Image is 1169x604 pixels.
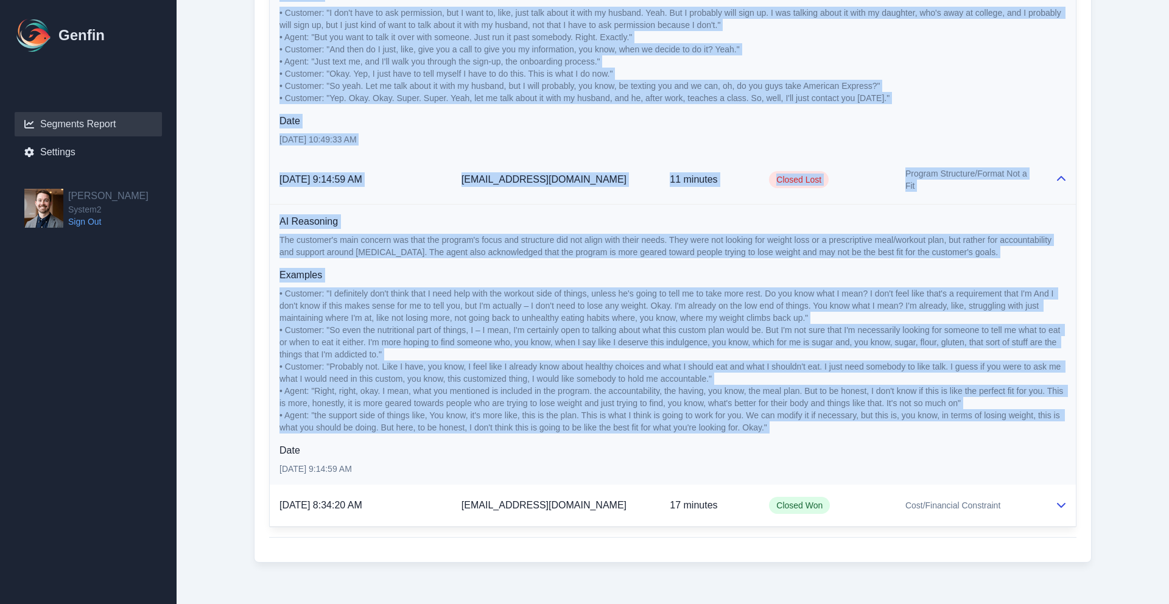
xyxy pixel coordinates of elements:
span: • Agent: "Just text me, and I'll walk you through the sign-up, the onboarding process." [279,57,600,66]
span: Closed Won [769,497,830,514]
span: [EMAIL_ADDRESS][DOMAIN_NAME] [462,174,627,184]
span: • Customer: "So even the nutritional part of things, I – I mean, I'm certainly open to talking ab... [279,325,1062,359]
span: [DATE] 8:34:20 AM [279,500,362,510]
a: Segments Report [15,112,162,136]
h2: [PERSON_NAME] [68,189,149,203]
h6: AI Reasoning [279,214,1066,229]
p: The customer's main concern was that the program's focus and structure did not align with their n... [279,234,1066,258]
span: [DATE] 9:14:59 AM [279,174,362,184]
p: [DATE] 10:49:33 AM [279,133,1066,146]
h6: Examples [279,268,1066,283]
span: Closed Lost [769,171,829,188]
a: Sign Out [68,216,149,228]
p: [DATE] 9:14:59 AM [279,463,1066,475]
span: Program Structure/Format Not a Fit [905,167,1036,192]
span: • Customer: "Yep. Okay. Okay. Super. Super. Yeah, let me talk about it with my husband, and he, a... [279,93,890,103]
span: • Agent: "But you want to talk it over with someone. Just run it past somebody. Right. Exactly." [279,32,632,42]
a: Settings [15,140,162,164]
span: Cost/Financial Constraint [905,499,1000,511]
h6: Date [279,114,1066,128]
span: • Customer: "I don't have to ask permission, but I want to, like, just talk about it with my husb... [279,8,1064,30]
h6: Date [279,443,1066,458]
span: • Agent: "Right, right, okay. I mean, what you mentioned is included in the program. the accounta... [279,386,1065,408]
span: System2 [68,203,149,216]
span: • Customer: "And then do I just, like, give you a call to give you my information, you know, when... [279,44,740,54]
p: 17 minutes [670,498,749,513]
span: • Agent: "the support side of things like, You know, it's more like, this is the plan. This is wh... [279,410,1062,432]
span: • Customer: "Probably not. Like I have, you know, I feel like I already know about healthy choice... [279,362,1063,384]
p: 11 minutes [670,172,749,187]
span: • Customer: "I definitely don't think that I need help with the workout side of things, unless he... [279,289,1056,323]
span: [EMAIL_ADDRESS][DOMAIN_NAME] [462,500,627,510]
span: • Customer: "Okay. Yep, I just have to tell myself I have to do this. This is what I do now." [279,69,613,79]
h1: Genfin [58,26,105,45]
img: Logo [15,16,54,55]
span: • Customer: "So yeah. Let me talk about it with my husband, but I will probably, you know, be tex... [279,81,880,91]
img: Jordan Stamman [24,189,63,228]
